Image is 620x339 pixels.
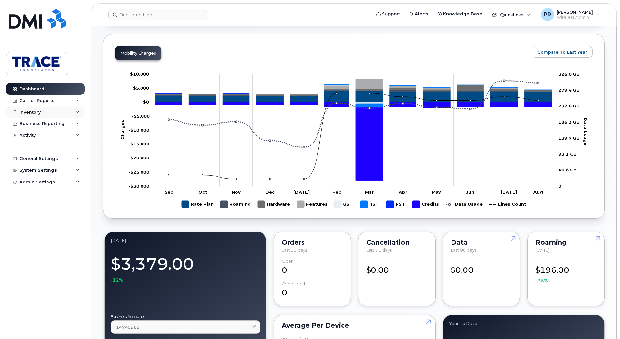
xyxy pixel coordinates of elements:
g: PST [386,198,406,211]
a: 14740969 [111,320,260,334]
tspan: -$10,000 [128,127,149,132]
span: -12% [111,277,123,283]
div: Data [451,240,512,245]
div: Preston Rudd [536,8,604,21]
tspan: -$25,000 [128,169,149,175]
g: Legend [182,198,526,211]
tspan: Aug [533,189,543,195]
g: $0 [132,113,150,119]
g: Credits [412,198,439,211]
tspan: Oct [198,189,207,195]
g: Data Usage [446,198,483,211]
span: Alerts [415,11,428,17]
span: Last 90 days [366,247,392,253]
tspan: 232.8 GB [559,103,580,108]
span: Quicklinks [500,12,524,17]
g: $0 [128,141,149,146]
div: $0.00 [366,259,427,276]
tspan: Data Usage [583,118,588,145]
div: $0.00 [451,259,512,276]
tspan: -$20,000 [128,156,149,161]
tspan: $5,000 [133,85,149,91]
a: Alerts [405,7,433,20]
g: Hardware [258,198,290,211]
tspan: 0 [559,183,561,189]
tspan: 139.7 GB [559,135,580,141]
g: GST [334,198,354,211]
div: 0 [282,282,343,298]
tspan: [DATE] [293,189,310,195]
div: $196.00 [535,259,597,284]
span: Last 90 days [451,247,476,253]
div: $3,379.00 [111,251,260,283]
tspan: Sep [165,189,174,195]
span: [PERSON_NAME] [557,9,593,15]
span: Wireless Admin [557,15,593,20]
g: $0 [128,156,149,161]
tspan: $0 [143,99,149,105]
div: completed [282,282,305,286]
g: Lines Count [489,198,526,211]
input: Find something... [108,9,207,20]
span: Compare To Last Year [537,49,587,55]
tspan: [DATE] [501,189,517,195]
div: Year to Date [449,321,599,326]
tspan: Charges [120,120,125,140]
span: Last 90 days [282,247,307,253]
a: Support [372,7,405,20]
g: Features [297,198,328,211]
tspan: -$5,000 [132,113,150,119]
g: $0 [130,71,149,77]
span: Knowledge Base [443,11,482,17]
g: $0 [128,169,149,175]
div: Quicklinks [488,8,535,21]
a: Knowledge Base [433,7,487,20]
div: Average per Device [282,323,427,328]
span: -36% [535,277,548,284]
tspan: $10,000 [130,71,149,77]
g: Rate Plan [155,91,552,102]
div: 0 [282,259,343,276]
span: Support [382,11,400,17]
span: [DATE] [535,247,549,253]
div: August 2025 [111,238,260,243]
tspan: -$30,000 [128,183,149,189]
g: Roaming [220,198,251,211]
g: HST [360,198,380,211]
tspan: 279.4 GB [559,87,580,93]
g: Rate Plan [182,198,214,211]
tspan: 326.0 GB [559,71,580,77]
button: Compare To Last Year [532,46,593,58]
g: Chart [120,71,591,211]
tspan: Dec [265,189,275,195]
div: Roaming [535,240,597,245]
span: PR [544,11,551,19]
tspan: May [432,189,441,195]
tspan: -$15,000 [128,141,149,146]
tspan: 46.6 GB [559,168,577,173]
div: Open [282,259,294,264]
tspan: Feb [332,189,342,195]
div: Cancellation [366,240,427,245]
tspan: 93.1 GB [559,151,577,157]
tspan: Mar [365,189,374,195]
g: $0 [128,183,149,189]
tspan: Jun [466,189,474,195]
span: 14740969 [116,324,140,330]
label: Business Accounts [111,315,260,319]
g: Credits [155,102,552,180]
g: Hardware [155,85,552,96]
div: Orders [282,240,343,245]
g: $0 [133,85,149,91]
tspan: Nov [232,189,241,195]
g: $0 [128,127,149,132]
tspan: 186.3 GB [559,119,580,125]
tspan: Apr [398,189,407,195]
